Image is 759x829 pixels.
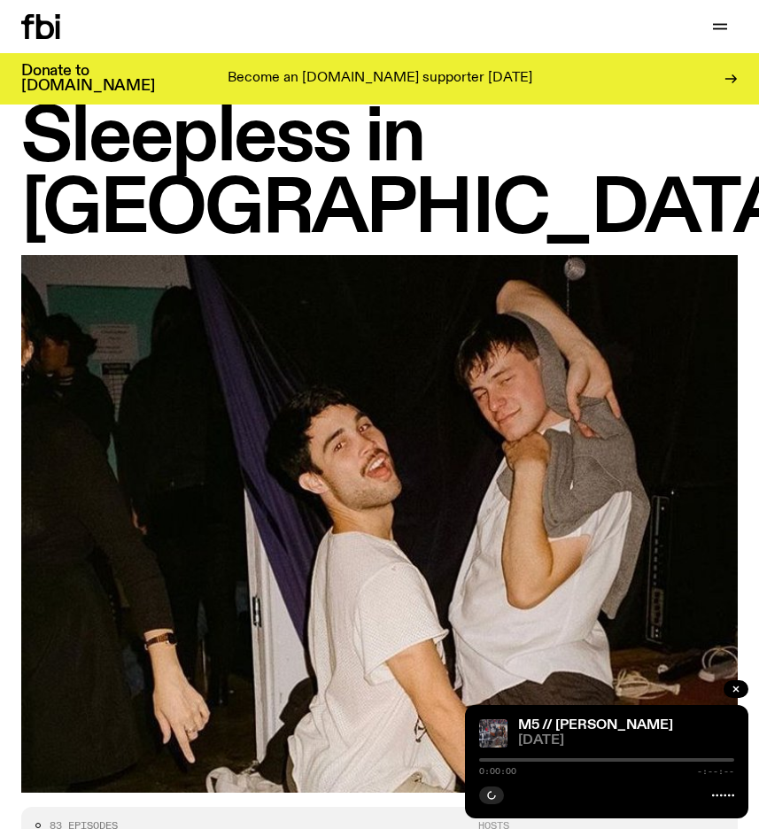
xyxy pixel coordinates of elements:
[697,767,734,776] span: -:--:--
[21,103,738,246] h1: Sleepless in [GEOGRAPHIC_DATA]
[21,64,155,94] h3: Donate to [DOMAIN_NAME]
[260,19,509,33] span: Tune in live
[518,718,673,732] a: M5 // [PERSON_NAME]
[21,255,738,793] img: Marcus Whale is on the left, bent to his knees and arching back with a gleeful look his face He i...
[479,767,516,776] span: 0:00:00
[228,71,532,87] p: Become an [DOMAIN_NAME] supporter [DATE]
[241,14,518,39] button: On AirLunch with [PERSON_NAME]
[518,734,734,748] span: [DATE]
